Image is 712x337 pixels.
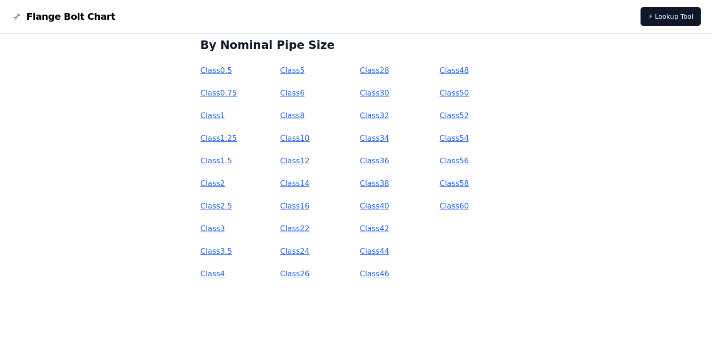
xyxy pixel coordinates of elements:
[280,269,309,278] a: Class26
[440,88,469,97] a: Class50
[360,88,389,97] a: Class30
[360,269,389,278] a: Class46
[440,66,469,75] a: Class48
[360,224,389,233] a: Class42
[200,66,232,75] a: Class0.5
[280,224,309,233] a: Class22
[360,201,389,210] a: Class40
[200,134,237,143] a: Class1.25
[280,247,309,256] a: Class24
[280,111,304,120] a: Class8
[280,179,309,188] a: Class14
[440,134,469,143] a: Class54
[280,201,309,210] a: Class16
[360,247,389,256] a: Class44
[200,156,232,165] a: Class1.5
[11,10,115,23] a: Flange Bolt Chart LogoFlange Bolt Chart
[200,224,225,233] a: Class3
[440,111,469,120] a: Class52
[360,134,389,143] a: Class34
[200,88,237,97] a: Class0.75
[440,179,469,188] a: Class58
[200,111,225,120] a: Class1
[440,156,469,165] a: Class56
[280,156,309,165] a: Class12
[360,156,389,165] a: Class36
[200,179,225,188] a: Class2
[280,134,309,143] a: Class10
[360,66,389,75] a: Class28
[280,88,304,97] a: Class6
[11,11,23,22] img: Flange Bolt Chart Logo
[360,111,389,120] a: Class32
[280,66,304,75] a: Class5
[200,38,512,53] h2: By Nominal Pipe Size
[360,179,389,188] a: Class38
[200,269,225,278] a: Class4
[200,201,232,210] a: Class2.5
[440,201,469,210] a: Class60
[640,7,701,26] a: ⚡ Lookup Tool
[26,10,115,23] span: Flange Bolt Chart
[200,247,232,256] a: Class3.5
